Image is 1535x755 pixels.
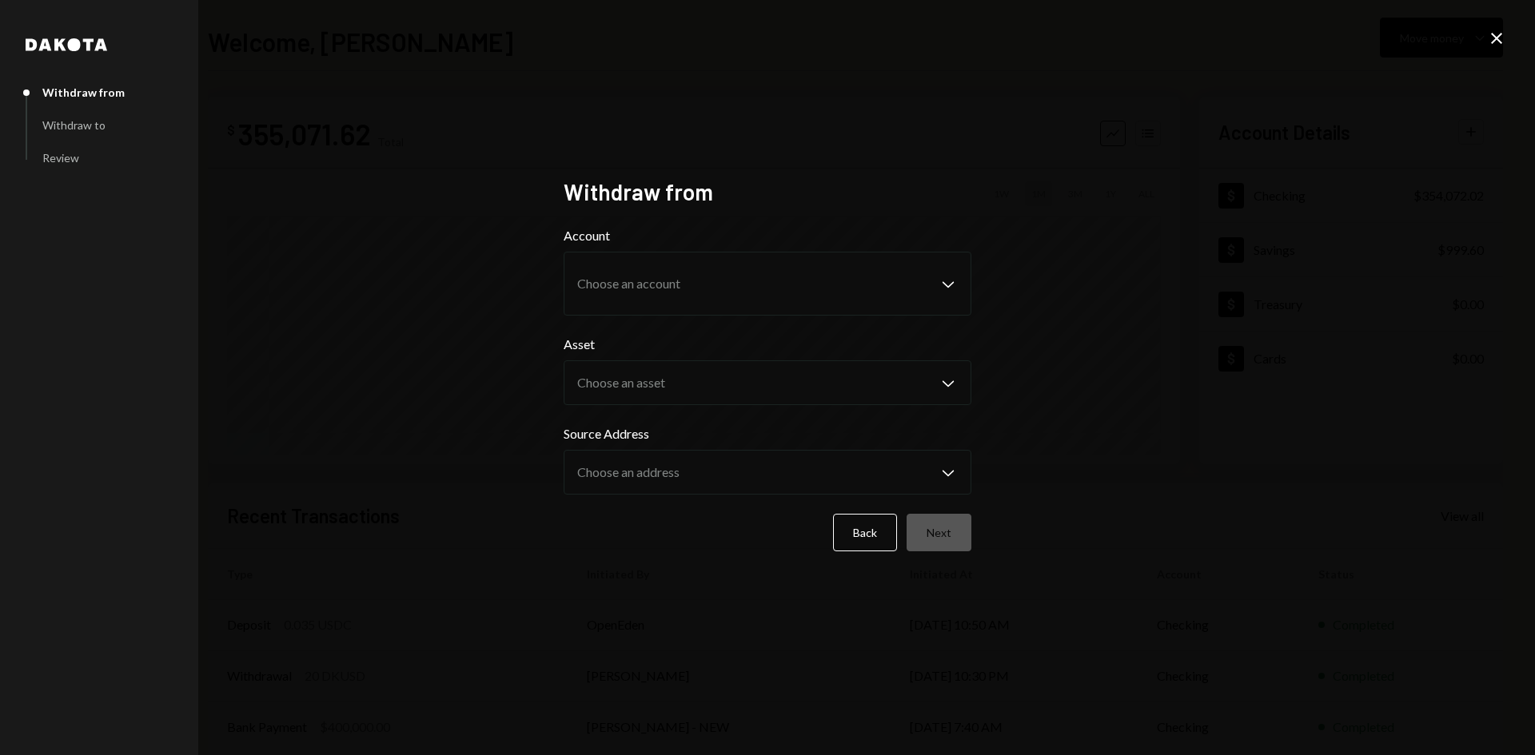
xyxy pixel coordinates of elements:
[564,226,971,245] label: Account
[564,335,971,354] label: Asset
[42,85,125,99] div: Withdraw from
[833,514,897,551] button: Back
[564,360,971,405] button: Asset
[564,177,971,208] h2: Withdraw from
[42,151,79,165] div: Review
[42,118,106,132] div: Withdraw to
[564,252,971,316] button: Account
[564,450,971,495] button: Source Address
[564,424,971,443] label: Source Address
